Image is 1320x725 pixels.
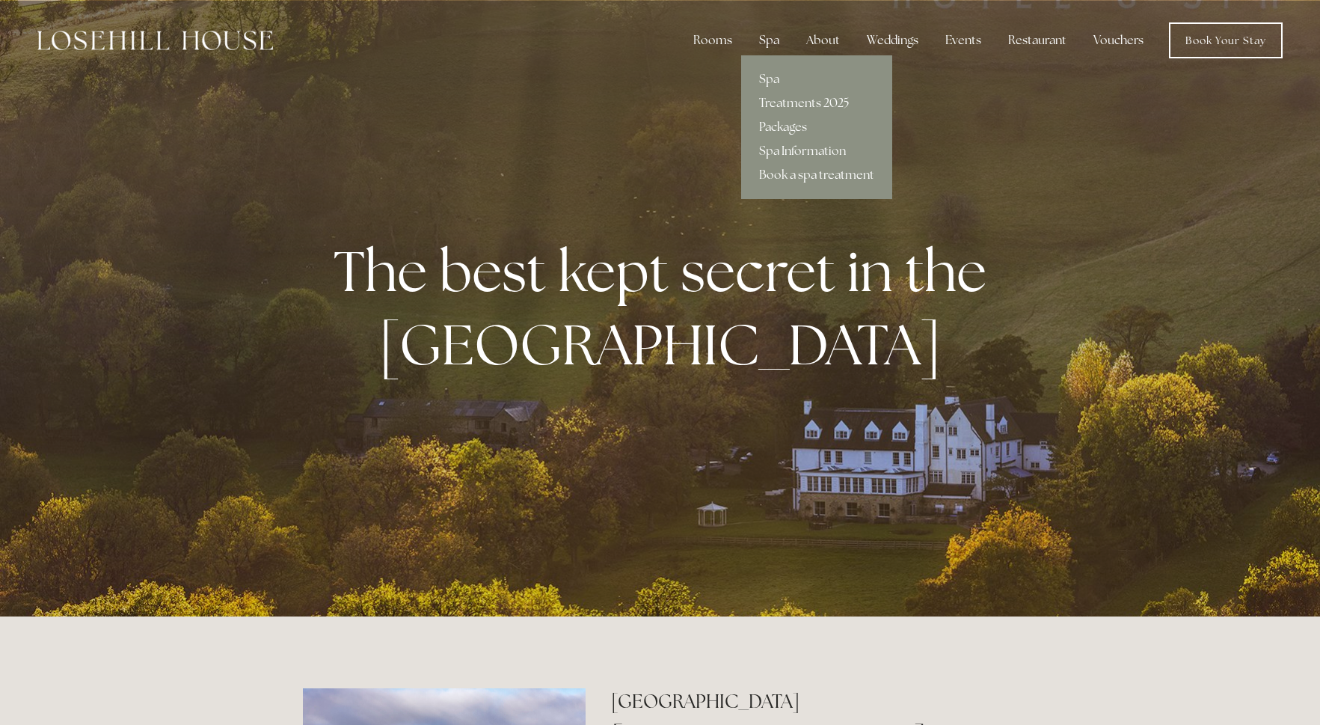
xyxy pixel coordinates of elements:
img: Losehill House [37,31,273,50]
strong: The best kept secret in the [GEOGRAPHIC_DATA] [334,234,998,381]
a: Packages [741,115,892,139]
div: Restaurant [996,25,1078,55]
div: Weddings [855,25,930,55]
div: Rooms [681,25,744,55]
div: Spa [747,25,791,55]
div: Events [933,25,993,55]
div: About [794,25,852,55]
a: Spa [741,67,892,91]
a: Book Your Stay [1169,22,1283,58]
a: Vouchers [1081,25,1155,55]
a: Spa Information [741,139,892,163]
a: Treatments 2025 [741,91,892,115]
a: Book a spa treatment [741,163,892,187]
h2: [GEOGRAPHIC_DATA] [611,688,1017,715]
